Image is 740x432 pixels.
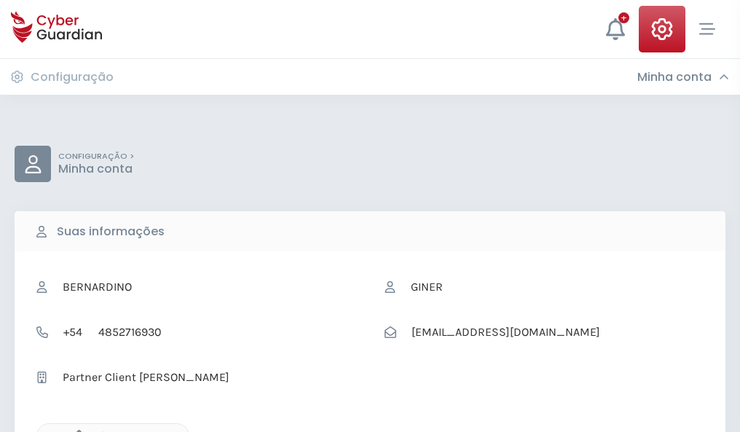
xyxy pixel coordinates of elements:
p: Minha conta [58,162,134,176]
div: Minha conta [637,70,729,85]
span: +54 [55,318,90,346]
div: + [618,12,629,23]
input: Telefone [90,318,355,346]
b: Suas informações [57,223,165,240]
h3: Configuração [31,70,114,85]
p: CONFIGURAÇÃO > [58,152,134,162]
h3: Minha conta [637,70,712,85]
